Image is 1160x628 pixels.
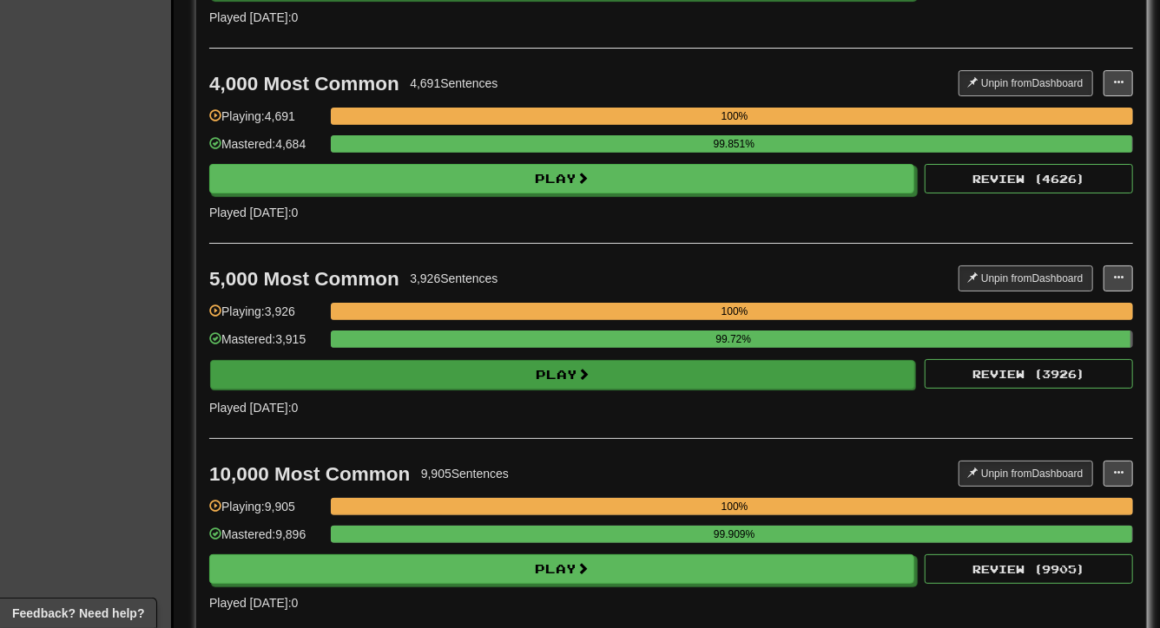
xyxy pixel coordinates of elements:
[410,75,498,92] div: 4,691 Sentences
[925,554,1133,584] button: Review (9905)
[410,270,498,287] div: 3,926 Sentences
[209,164,914,193] button: Play
[336,526,1132,543] div: 99.909%
[209,108,322,136] div: Playing: 4,691
[209,596,298,610] span: Played [DATE]: 0
[209,330,322,359] div: Mastered: 3,915
[12,605,144,622] span: Open feedback widget
[336,135,1131,153] div: 99.851%
[959,265,1093,291] button: Unpin fromDashboard
[925,359,1133,389] button: Review (3926)
[336,303,1133,320] div: 100%
[209,498,322,527] div: Playing: 9,905
[336,330,1130,348] div: 99.72%
[209,526,322,554] div: Mastered: 9,896
[959,461,1093,487] button: Unpin fromDashboard
[209,10,298,24] span: Played [DATE]: 0
[336,108,1133,125] div: 100%
[209,554,914,584] button: Play
[209,206,298,219] span: Played [DATE]: 0
[959,70,1093,96] button: Unpin fromDashboard
[336,498,1133,515] div: 100%
[209,303,322,331] div: Playing: 3,926
[209,73,399,95] div: 4,000 Most Common
[209,463,410,485] div: 10,000 Most Common
[925,164,1133,193] button: Review (4626)
[421,465,509,482] div: 9,905 Sentences
[210,360,915,389] button: Play
[209,401,298,415] span: Played [DATE]: 0
[209,268,399,290] div: 5,000 Most Common
[209,135,322,164] div: Mastered: 4,684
